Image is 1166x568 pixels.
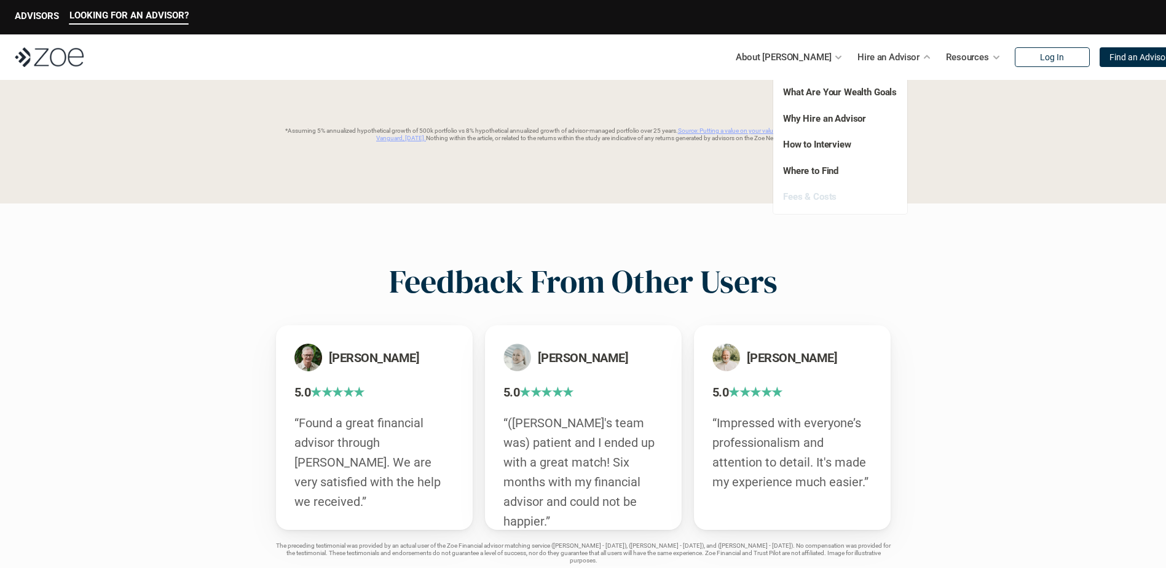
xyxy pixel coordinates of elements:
span: 5.0 [503,385,520,400]
a: How to Interview [783,139,851,150]
span: 5.0 [294,385,311,400]
p: Resources [946,48,989,66]
span: 5.0 [712,385,729,400]
a: What Are Your Wealth Goals [783,87,897,98]
p: LOOKING FOR AN ADVISOR? [69,10,189,21]
h3: ★★★★★ [294,384,454,401]
h3: [PERSON_NAME] [329,349,441,366]
a: Fees & Costs [783,191,837,202]
a: Log In [1015,47,1090,67]
h3: [PERSON_NAME] [747,349,859,366]
h3: ★★★★★ [712,384,872,401]
a: Why Hire an Advisor [783,113,866,124]
p: ADVISORS [15,10,59,22]
p: About [PERSON_NAME] [736,48,831,66]
a: Where to Find [783,165,838,176]
h3: ★★★★★ [503,384,663,401]
p: Log In [1040,52,1064,63]
p: The preceding testimonial was provided by an actual user of the Zoe Financial advisor matching se... [276,542,891,564]
p: *Assuming 5% annualized hypothetical growth of 500k portfolio vs 8% hypothetical annualized growt... [276,127,891,142]
p: Hire an Advisor [857,48,920,66]
p: “([PERSON_NAME]'s team was) patient and I ended up with a great match! Six months with my financi... [503,413,663,531]
h2: Feedback From Other Users [389,262,778,301]
h3: [PERSON_NAME] [538,349,650,366]
p: “Found a great financial advisor through [PERSON_NAME]. We are very satisfied with the help we re... [294,413,454,511]
a: Source: Putting a value on your value: Quantifying Vanguard Advisor’s Alpha, Vanguard, [DATE]. [376,127,883,141]
p: “Impressed with everyone’s professionalism and attention to detail. It's made my experience much ... [712,413,872,492]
